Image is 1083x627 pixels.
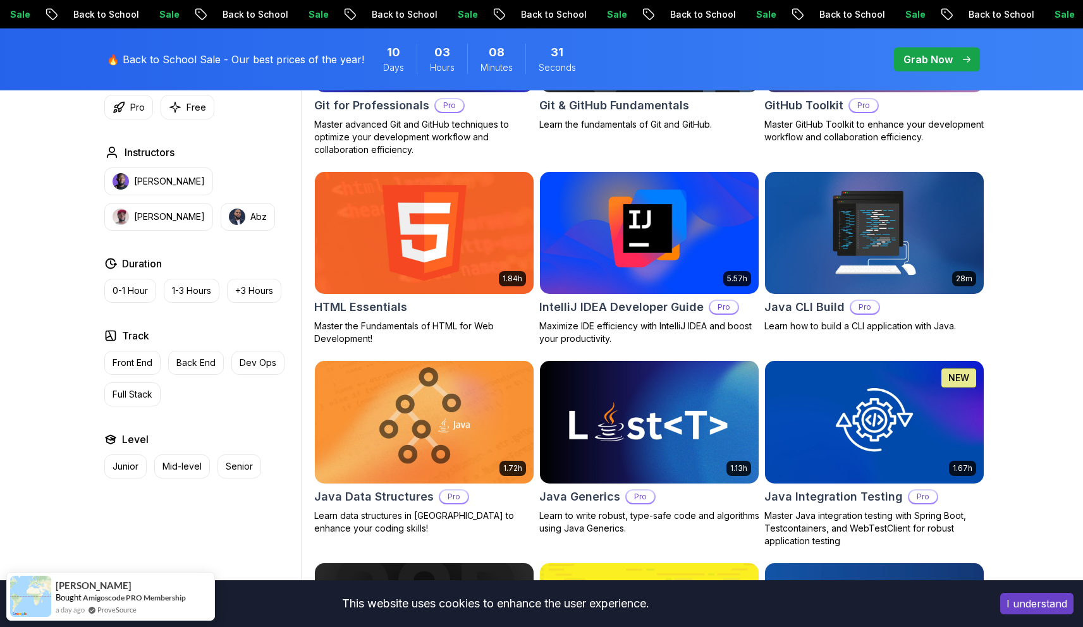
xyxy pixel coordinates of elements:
p: Master the Fundamentals of HTML for Web Development! [314,320,534,345]
p: Pro [851,301,879,313]
p: Mid-level [162,460,202,473]
p: Master advanced Git and GitHub techniques to optimize your development workflow and collaboration... [314,118,534,156]
p: Back to School [951,8,1037,21]
p: Back to School [205,8,291,21]
p: Learn how to build a CLI application with Java. [764,320,984,332]
button: Pro [104,95,153,119]
p: Back to School [653,8,739,21]
button: 0-1 Hour [104,279,156,303]
p: Front End [113,356,152,369]
span: Bought [56,592,82,602]
h2: Git & GitHub Fundamentals [539,97,689,114]
img: Java Data Structures card [315,361,534,484]
p: Senior [226,460,253,473]
p: Master GitHub Toolkit to enhance your development workflow and collaboration efficiency. [764,118,984,143]
p: Sale [142,8,183,21]
h2: Java Data Structures [314,488,434,506]
p: Back to School [56,8,142,21]
p: Back to School [355,8,441,21]
h2: IntelliJ IDEA Developer Guide [539,298,704,316]
h2: Git for Professionals [314,97,429,114]
button: Dev Ops [231,351,285,375]
p: Sale [291,8,332,21]
p: 1.67h [953,463,972,473]
p: Abz [250,210,267,223]
button: Full Stack [104,382,161,406]
p: Sale [1037,8,1078,21]
p: 1.72h [503,463,522,473]
p: [PERSON_NAME] [134,175,205,188]
button: Front End [104,351,161,375]
p: Pro [909,490,937,503]
p: Back to School [504,8,590,21]
button: instructor img[PERSON_NAME] [104,167,213,195]
p: Pro [440,490,468,503]
span: 8 Minutes [489,44,505,61]
img: Java CLI Build card [765,172,984,295]
a: HTML Essentials card1.84hHTML EssentialsMaster the Fundamentals of HTML for Web Development! [314,171,534,346]
h2: Instructors [125,145,174,160]
span: a day ago [56,604,85,615]
p: Pro [710,301,738,313]
p: Learn to write robust, type-safe code and algorithms using Java Generics. [539,509,759,535]
p: Maximize IDE efficiency with IntelliJ IDEA and boost your productivity. [539,320,759,345]
p: Free [187,101,206,114]
span: Seconds [539,61,576,74]
p: Grab Now [903,52,953,67]
p: Learn data structures in [GEOGRAPHIC_DATA] to enhance your coding skills! [314,509,534,535]
a: IntelliJ IDEA Developer Guide card5.57hIntelliJ IDEA Developer GuideProMaximize IDE efficiency wi... [539,171,759,346]
button: instructor img[PERSON_NAME] [104,203,213,231]
img: instructor img [113,173,129,190]
p: 28m [956,274,972,284]
span: Days [383,61,404,74]
button: Junior [104,454,147,478]
a: Java CLI Build card28mJava CLI BuildProLearn how to build a CLI application with Java. [764,171,984,333]
img: Java Generics card [540,361,759,484]
a: Java Generics card1.13hJava GenericsProLearn to write robust, type-safe code and algorithms using... [539,360,759,535]
p: Master Java integration testing with Spring Boot, Testcontainers, and WebTestClient for robust ap... [764,509,984,547]
p: NEW [948,372,969,384]
button: Accept cookies [1000,593,1074,614]
span: Minutes [480,61,513,74]
p: Pro [436,99,463,112]
h2: Java CLI Build [764,298,845,316]
img: IntelliJ IDEA Developer Guide card [534,169,764,297]
button: 1-3 Hours [164,279,219,303]
h2: Duration [122,256,162,271]
p: Pro [130,101,145,114]
span: Hours [430,61,455,74]
p: [PERSON_NAME] [134,210,205,223]
button: Senior [217,454,261,478]
button: +3 Hours [227,279,281,303]
span: 3 Hours [434,44,450,61]
img: instructor img [113,209,129,225]
p: Sale [441,8,481,21]
div: This website uses cookies to enhance the user experience. [9,590,981,618]
img: Java Integration Testing card [765,361,984,484]
p: Sale [739,8,780,21]
a: Amigoscode PRO Membership [83,593,186,602]
h2: Java Generics [539,488,620,506]
p: 5.57h [727,274,747,284]
p: Full Stack [113,388,152,401]
button: Free [161,95,214,119]
a: Java Data Structures card1.72hJava Data StructuresProLearn data structures in [GEOGRAPHIC_DATA] t... [314,360,534,535]
h2: GitHub Toolkit [764,97,843,114]
p: 1.13h [730,463,747,473]
span: 10 Days [387,44,400,61]
a: Java Integration Testing card1.67hNEWJava Integration TestingProMaster Java integration testing w... [764,360,984,547]
img: instructor img [229,209,245,225]
h2: HTML Essentials [314,298,407,316]
p: +3 Hours [235,284,273,297]
span: [PERSON_NAME] [56,580,132,591]
p: Sale [888,8,929,21]
img: provesource social proof notification image [10,576,51,617]
img: HTML Essentials card [315,172,534,295]
p: Sale [590,8,630,21]
h2: Level [122,432,149,447]
button: Back End [168,351,224,375]
p: Back End [176,356,216,369]
p: 0-1 Hour [113,284,148,297]
p: Junior [113,460,138,473]
p: 1-3 Hours [172,284,211,297]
